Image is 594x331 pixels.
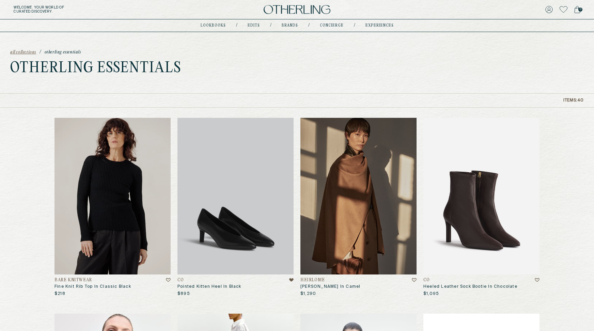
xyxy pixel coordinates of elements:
div: / [236,23,237,28]
a: Heeled Leather Sock Bootie in ChocolateCOHeeled Leather Sock Bootie In Chocolate$1,095 [423,118,540,297]
a: Pointed Kitten Heel in BlackCOPointed Kitten Heel In Black$895 [177,118,294,297]
a: /Otherling Essentials [40,50,81,55]
a: Danica Shawl in CamelHeirlome[PERSON_NAME] In Camel$1,290 [300,118,417,297]
p: $1,095 [423,291,439,297]
a: Fine Knit Rib Top in Classic BlackBare KnitwearFine Knit Rib Top In Classic Black$218 [54,118,171,297]
h3: Heeled Leather Sock Bootie In Chocolate [423,284,540,289]
a: 0 [574,5,580,14]
a: Brands [282,24,298,27]
span: / [40,50,41,55]
h1: Otherling Essentials [10,62,181,75]
img: Danica Shawl in Camel [300,118,417,274]
span: 0 [578,7,582,12]
h3: Pointed Kitten Heel In Black [177,284,294,289]
a: experiences [365,24,394,27]
img: Fine Knit Rib Top in Classic Black [54,118,171,274]
p: Items: 40 [563,98,584,103]
a: Edits [248,24,260,27]
h4: Bare Knitwear [54,278,92,283]
h3: Fine Knit Rib Top In Classic Black [54,284,171,289]
div: / [270,23,271,28]
h4: CO [177,278,184,283]
p: $895 [177,291,190,297]
h4: CO [423,278,429,283]
a: all collections [10,50,36,55]
a: concierge [320,24,344,27]
p: $1,290 [300,291,316,297]
img: Heeled Leather Sock Bootie in Chocolate [423,118,540,274]
img: logo [264,5,330,14]
img: Pointed Kitten Heel in Black [177,118,294,274]
h3: [PERSON_NAME] In Camel [300,284,417,289]
h5: Welcome . Your world of curated discovery. [14,5,184,14]
div: / [308,23,310,28]
p: $218 [54,291,65,297]
div: / [354,23,355,28]
a: lookbooks [201,24,226,27]
h4: Heirlome [300,278,325,283]
span: Otherling Essentials [45,50,81,55]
